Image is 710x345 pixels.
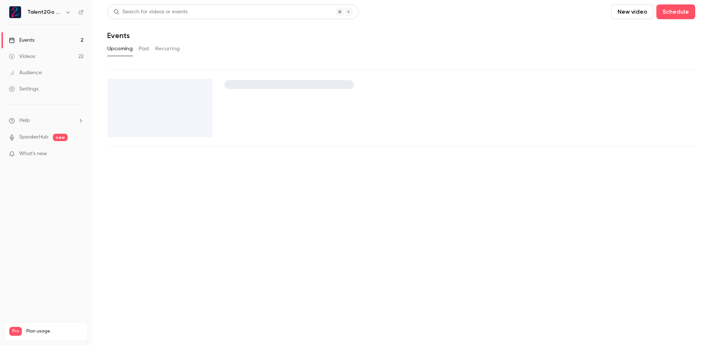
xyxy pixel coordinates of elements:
span: Pro [9,327,22,336]
img: Talent2Go GmbH [9,6,21,18]
span: new [53,134,68,141]
li: help-dropdown-opener [9,117,84,124]
div: Search for videos or events [114,8,187,16]
div: Videos [9,53,35,60]
button: New video [611,4,653,19]
button: Upcoming [107,43,133,55]
button: Schedule [656,4,695,19]
h1: Events [107,31,130,40]
h6: Talent2Go GmbH [27,8,62,16]
button: Recurring [155,43,180,55]
div: Events [9,37,34,44]
button: Past [139,43,149,55]
div: Settings [9,85,38,93]
span: What's new [19,150,47,158]
span: Help [19,117,30,124]
a: SpeakerHub [19,133,48,141]
span: Plan usage [26,328,83,334]
div: Audience [9,69,42,76]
